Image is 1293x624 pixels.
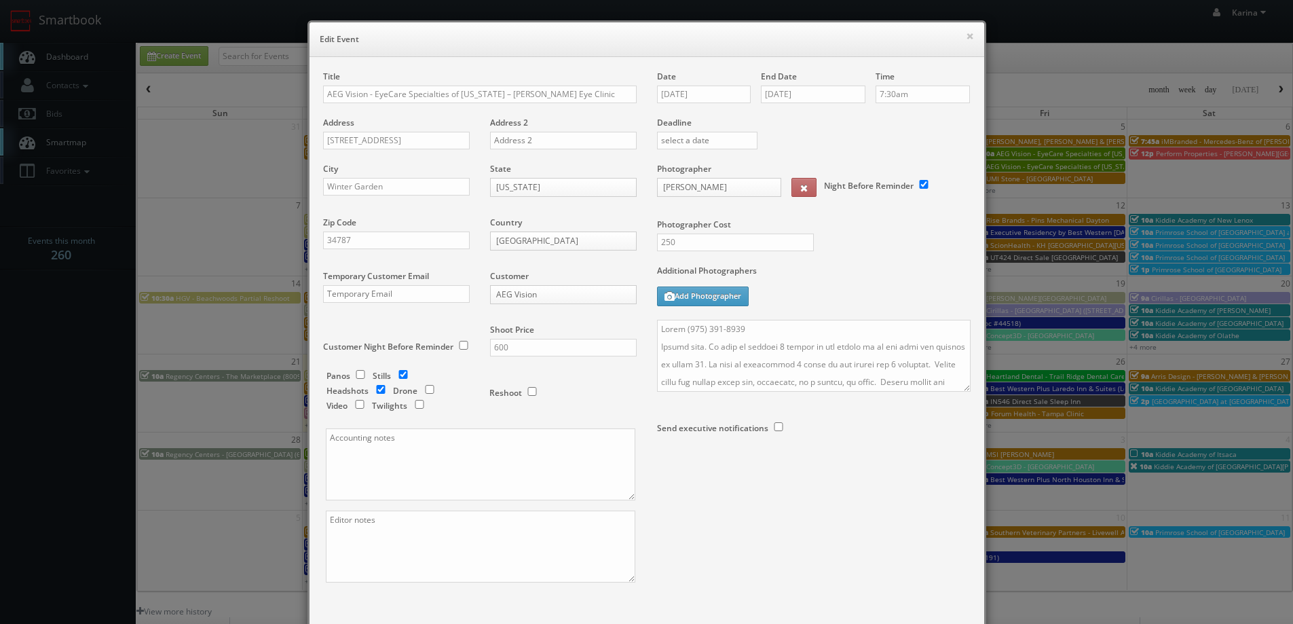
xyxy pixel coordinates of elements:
label: Twilights [372,400,407,411]
label: Panos [326,370,350,382]
label: Additional Photographers [657,265,971,283]
label: Time [876,71,895,82]
label: State [490,163,511,175]
label: Video [326,400,348,411]
label: Headshots [326,385,369,397]
label: Address [323,117,354,128]
label: Title [323,71,340,82]
label: Deadline [647,117,981,128]
input: Select a date [657,86,751,103]
a: [GEOGRAPHIC_DATA] [490,232,637,251]
button: Add Photographer [657,287,749,306]
input: City [323,178,470,196]
input: Zip Code [323,232,470,249]
span: AEG Vision [496,286,618,304]
label: Reshoot [489,387,522,399]
input: Title [323,86,637,103]
input: Shoot Price [490,339,637,356]
label: Shoot Price [490,324,534,335]
a: [US_STATE] [490,178,637,197]
input: Address [323,132,470,149]
label: Zip Code [323,217,356,228]
h6: Edit Event [320,33,974,46]
input: Select a date [761,86,865,103]
input: Photographer Cost [657,234,814,251]
span: [US_STATE] [496,179,618,196]
label: Customer [490,270,529,282]
label: Temporary Customer Email [323,270,429,282]
label: Address 2 [490,117,528,128]
label: Photographer [657,163,711,175]
input: Temporary Email [323,285,470,303]
span: [GEOGRAPHIC_DATA] [496,232,618,250]
input: Address 2 [490,132,637,149]
label: Customer Night Before Reminder [323,341,453,352]
label: Date [657,71,676,82]
button: × [966,31,974,41]
a: [PERSON_NAME] [657,178,781,197]
label: End Date [761,71,797,82]
input: select a date [657,132,758,149]
label: Night Before Reminder [824,180,914,191]
label: Drone [393,385,417,397]
span: [PERSON_NAME] [663,179,763,196]
label: Stills [373,370,391,382]
label: City [323,163,338,175]
label: Photographer Cost [647,219,981,230]
label: Send executive notifications [657,422,768,434]
label: Country [490,217,522,228]
a: AEG Vision [490,285,637,304]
